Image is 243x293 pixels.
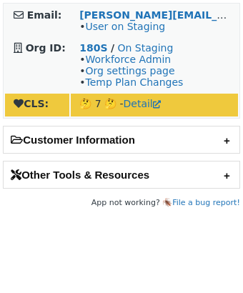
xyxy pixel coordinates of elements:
h2: Customer Information [4,126,239,153]
h2: Other Tools & Resources [4,162,239,188]
a: On Staging [118,42,174,54]
a: User on Staging [85,21,165,32]
strong: Org ID: [26,42,66,54]
span: • • • [79,54,183,88]
td: 🤔 7 🤔 - [71,94,238,116]
a: Org settings page [85,65,174,76]
a: Detail [124,98,161,109]
a: File a bug report! [172,198,240,207]
strong: CLS: [14,98,49,109]
a: 180S [79,42,107,54]
span: • [79,21,165,32]
strong: Email: [27,9,62,21]
strong: / [111,42,114,54]
a: Temp Plan Changes [85,76,183,88]
footer: App not working? 🪳 [3,196,240,210]
a: Workforce Admin [85,54,171,65]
